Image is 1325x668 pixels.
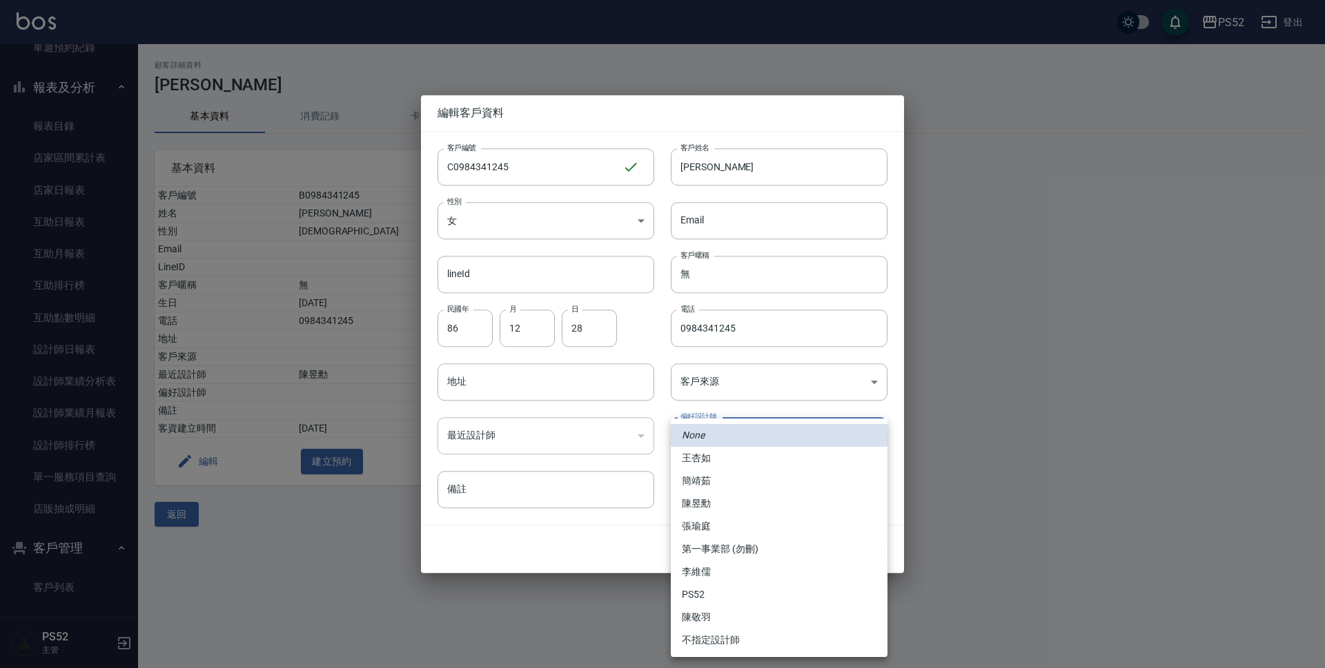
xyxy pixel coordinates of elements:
[671,492,887,515] li: 陳昱勳
[671,629,887,651] li: 不指定設計師
[671,469,887,492] li: 簡靖茹
[682,428,705,443] em: None
[671,560,887,583] li: 李維儒
[671,583,887,606] li: PS52
[671,447,887,469] li: 王杏如
[671,515,887,538] li: 張瑜庭
[671,606,887,629] li: 陳敬羽
[671,538,887,560] li: 第一事業部 (勿刪)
